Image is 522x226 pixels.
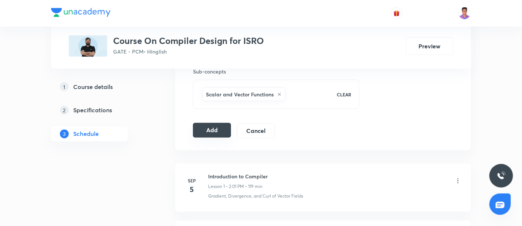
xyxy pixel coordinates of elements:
[51,79,152,94] a: 1Course details
[193,68,359,75] h6: Sub-concepts
[73,130,99,138] h5: Schedule
[60,82,69,91] p: 1
[73,82,113,91] h5: Course details
[73,106,112,115] h5: Specifications
[184,178,199,184] h6: Sep
[60,130,69,138] p: 3
[51,8,111,17] img: Company Logo
[51,103,152,118] a: 2Specifications
[391,7,403,19] button: avatar
[51,8,111,19] a: Company Logo
[60,106,69,115] p: 2
[208,173,268,181] h6: Introduction to Compiler
[113,35,264,46] h3: Course On Compiler Design for ISRO
[208,193,303,200] p: Gradient, Divergence, and Curl of Vector Fields
[406,37,453,55] button: Preview
[237,124,275,138] button: Cancel
[393,10,400,17] img: avatar
[208,184,262,190] p: Lesson 1 • 2:01 PM • 119 min
[206,90,274,98] h6: Scalar and Vector Functions
[458,7,471,20] img: Tejas Sharma
[193,123,231,138] button: Add
[113,48,264,55] p: GATE - PCM • Hinglish
[497,171,506,180] img: ttu
[337,91,352,98] p: CLEAR
[69,35,107,57] img: 14903C57-A266-4CBD-9ADF-42B3D837D0B0_plus.png
[184,184,199,195] h4: 5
